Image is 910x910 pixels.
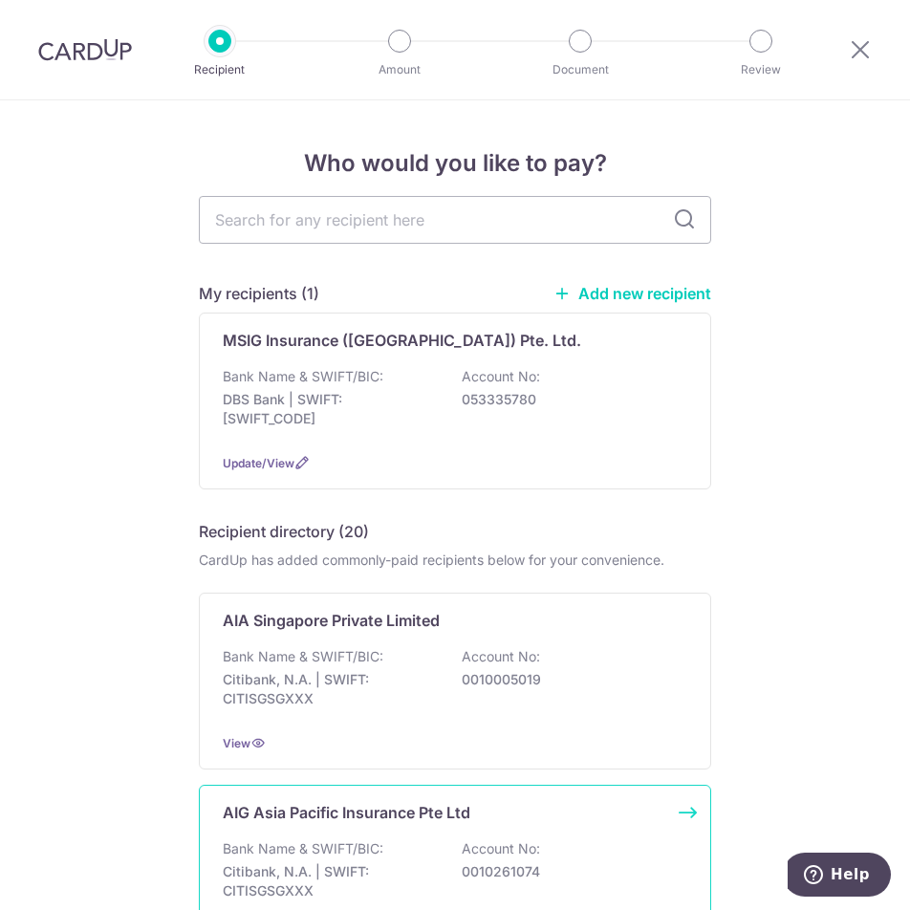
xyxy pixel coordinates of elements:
p: Recipient [166,60,273,79]
h4: Who would you like to pay? [199,146,711,181]
p: Citibank, N.A. | SWIFT: CITISGSGXXX [223,862,437,900]
p: 053335780 [462,390,676,409]
p: 0010261074 [462,862,676,881]
h5: Recipient directory (20) [199,520,369,543]
p: DBS Bank | SWIFT: [SWIFT_CODE] [223,390,437,428]
p: Citibank, N.A. | SWIFT: CITISGSGXXX [223,670,437,708]
p: Bank Name & SWIFT/BIC: [223,647,383,666]
a: View [223,736,250,750]
h5: My recipients (1) [199,282,319,305]
p: Document [527,60,634,79]
input: Search for any recipient here [199,196,711,244]
div: CardUp has added commonly-paid recipients below for your convenience. [199,551,711,570]
p: AIA Singapore Private Limited [223,609,440,632]
p: Account No: [462,839,540,858]
img: CardUp [38,38,132,61]
p: Bank Name & SWIFT/BIC: [223,367,383,386]
p: Account No: [462,367,540,386]
p: 0010005019 [462,670,676,689]
p: Amount [346,60,453,79]
p: Account No: [462,647,540,666]
p: Bank Name & SWIFT/BIC: [223,839,383,858]
a: Add new recipient [553,284,711,303]
iframe: Opens a widget where you can find more information [788,853,891,900]
p: Review [707,60,814,79]
p: MSIG Insurance ([GEOGRAPHIC_DATA]) Pte. Ltd. [223,329,581,352]
a: Update/View [223,456,294,470]
p: AIG Asia Pacific Insurance Pte Ltd [223,801,470,824]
